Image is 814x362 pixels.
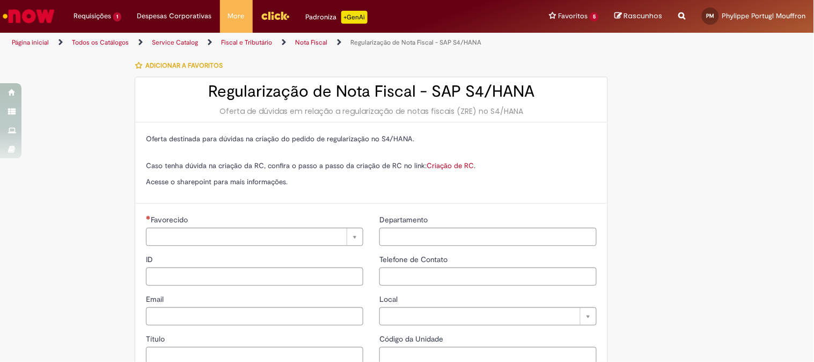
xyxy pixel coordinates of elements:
h2: Regularização de Nota Fiscal - SAP S4/HANA [146,83,597,100]
div: Oferta de dúvidas em relação a regularização de notas fiscais (ZRE) no S4/HANA [146,106,597,117]
img: ServiceNow [1,5,56,27]
img: click_logo_yellow_360x200.png [261,8,290,24]
input: Telefone de Contato [379,267,597,286]
span: 5 [590,12,599,21]
a: Service Catalog [152,38,198,47]
span: Despesas Corporativas [137,11,212,21]
p: +GenAi [341,11,368,24]
span: ID [146,255,155,264]
span: Título [146,334,167,344]
span: Phylippe Portugl Mouffron [722,11,806,20]
ul: Trilhas de página [8,33,534,53]
input: Departamento [379,228,597,246]
span: Email [146,294,166,304]
span: Código da Unidade [379,334,445,344]
button: Adicionar a Favoritos [135,54,229,77]
span: Caso tenha dúvida na criação da RC, confira o passo a passo da criação de RC no link: [146,161,474,170]
a: Página inicial [12,38,49,47]
a: Todos os Catálogos [72,38,129,47]
span: Necessários [146,215,151,220]
span: Departamento [379,215,430,225]
input: ID [146,267,363,286]
span: Oferta destinada para dúvidas na criação do pedido de regularização no S4/HANA. [146,134,414,143]
span: Necessários - Favorecido [151,215,190,225]
a: Fiscal e Tributário [221,38,272,47]
a: Rascunhos [615,11,663,21]
a: Limpar campo Favorecido [146,228,363,246]
span: Telefone de Contato [379,255,450,264]
span: Local [379,294,400,304]
a: Criação de RC [427,161,474,170]
span: Acesse o sharepoint para mais informações. [146,177,288,186]
a: Regularização de Nota Fiscal - SAP S4/HANA [350,38,481,47]
span: Adicionar a Favoritos [145,61,223,70]
span: PM [707,12,715,19]
a: Nota Fiscal [295,38,327,47]
a: Limpar campo Local [379,307,597,325]
span: Rascunhos [624,11,663,21]
input: Email [146,307,363,325]
span: 1 [113,12,121,21]
span: . [474,161,475,170]
span: Requisições [74,11,111,21]
div: Padroniza [306,11,368,24]
span: Favoritos [558,11,588,21]
span: More [228,11,245,21]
